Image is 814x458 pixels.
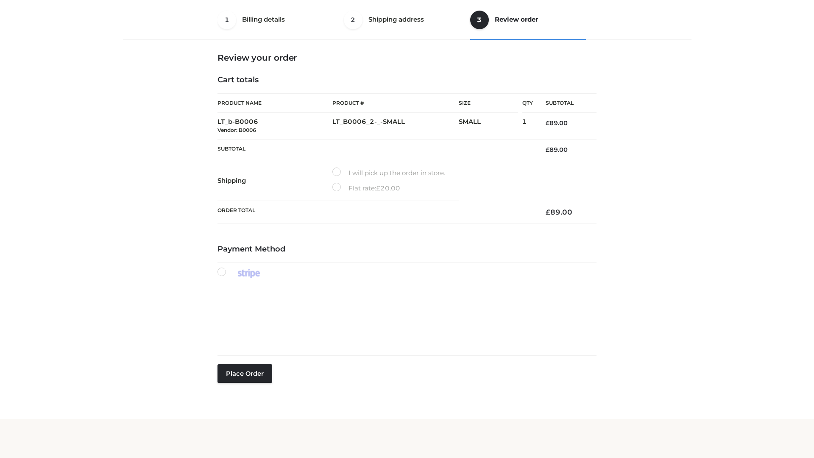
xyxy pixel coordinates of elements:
[546,119,549,127] span: £
[216,288,595,341] iframe: Secure payment input frame
[217,113,332,140] td: LT_b-B0006
[459,94,518,113] th: Size
[533,94,597,113] th: Subtotal
[376,184,380,192] span: £
[332,183,400,194] label: Flat rate:
[332,113,459,140] td: LT_B0006_2-_-SMALL
[546,208,572,216] bdi: 89.00
[522,93,533,113] th: Qty
[332,93,459,113] th: Product #
[217,160,332,201] th: Shipping
[522,113,533,140] td: 1
[459,113,522,140] td: SMALL
[546,119,568,127] bdi: 89.00
[376,184,400,192] bdi: 20.00
[217,139,533,160] th: Subtotal
[546,146,568,154] bdi: 89.00
[217,127,256,133] small: Vendor: B0006
[546,208,550,216] span: £
[332,168,445,179] label: I will pick up the order in store.
[217,201,533,223] th: Order Total
[546,146,549,154] span: £
[217,364,272,383] button: Place order
[217,75,597,85] h4: Cart totals
[217,245,597,254] h4: Payment Method
[217,93,332,113] th: Product Name
[217,53,597,63] h3: Review your order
